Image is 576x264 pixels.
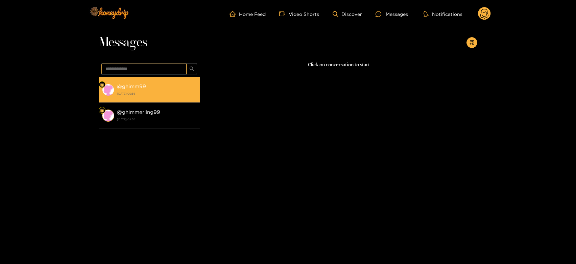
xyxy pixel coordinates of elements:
[117,116,197,122] strong: [DATE] 09:56
[102,110,114,122] img: conversation
[279,11,319,17] a: Video Shorts
[200,61,477,69] p: Click on conversation to start
[102,84,114,96] img: conversation
[117,109,160,115] strong: @ ghimmerling99
[230,11,266,17] a: Home Feed
[99,34,147,51] span: Messages
[376,10,408,18] div: Messages
[189,66,194,72] span: search
[100,83,104,87] img: Fan Level
[117,91,197,97] strong: [DATE] 09:56
[186,64,197,74] button: search
[422,10,464,17] button: Notifications
[470,40,475,46] span: appstore-add
[100,109,104,113] img: Fan Level
[279,11,289,17] span: video-camera
[230,11,239,17] span: home
[117,83,146,89] strong: @ ghimm99
[466,37,477,48] button: appstore-add
[333,11,362,17] a: Discover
